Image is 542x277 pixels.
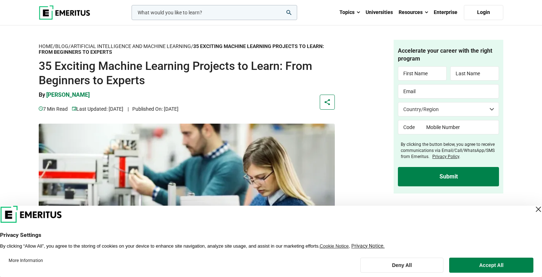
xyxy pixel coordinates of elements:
[39,106,43,111] img: video-views
[450,66,499,81] input: Last Name
[397,204,503,213] h2: Other Categories
[398,47,499,63] h4: Accelerate your career with the right program
[401,142,499,159] label: By clicking the button below, you agree to receive communications via Email/Call/WhatsApp/SMS fro...
[46,91,90,105] a: [PERSON_NAME]
[398,167,499,186] input: Submit
[398,120,421,134] input: Code
[72,105,123,113] p: Last Updated: [DATE]
[39,43,324,55] span: / / /
[398,102,499,116] select: Country
[72,106,76,111] img: video-views
[432,154,459,159] a: Privacy Policy
[39,43,53,49] a: Home
[39,59,335,87] h1: 35 Exciting Machine Learning Projects to Learn: From Beginners to Experts
[128,106,129,112] span: |
[132,5,297,20] input: woocommerce-product-search-field-0
[398,84,499,99] input: Email
[39,43,324,55] strong: 35 Exciting Machine Learning Projects to Learn: From Beginners to Experts
[55,43,68,49] a: Blog
[39,105,68,113] p: 7 min read
[464,5,503,20] a: Login
[39,91,45,98] span: By
[398,66,447,81] input: First Name
[128,105,179,113] p: Published On: [DATE]
[46,91,90,99] p: [PERSON_NAME]
[71,43,191,49] a: Artificial Intelligence and Machine Learning
[421,120,499,134] input: Mobile Number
